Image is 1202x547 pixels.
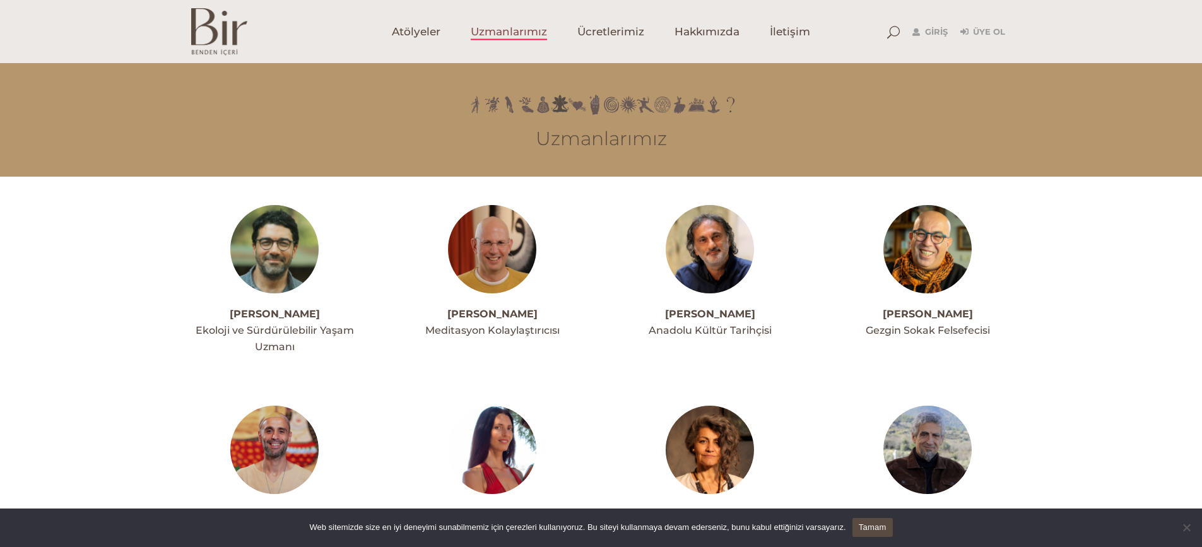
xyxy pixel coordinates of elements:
[666,205,754,293] img: Ali_Canip_Olgunlu_003_copy-300x300.jpg
[1180,521,1193,534] span: Hayır
[448,406,536,494] img: amberprofil1-300x300.jpg
[665,308,755,320] a: [PERSON_NAME]
[770,25,810,39] span: İletişim
[577,25,644,39] span: Ücretlerimiz
[230,205,319,293] img: ahmetacarprofil--300x300.jpg
[447,308,538,320] a: [PERSON_NAME]
[230,308,320,320] a: [PERSON_NAME]
[866,324,990,336] span: Gezgin Sokak Felsefecisi
[649,324,772,336] span: Anadolu Kültür Tarihçisi
[392,25,440,39] span: Atölyeler
[883,406,972,494] img: Koray_Arham_Mincinozlu_002_copy-300x300.jpg
[666,406,754,494] img: arbilprofilfoto-300x300.jpg
[675,25,739,39] span: Hakkımızda
[309,521,846,534] span: Web sitemizde size en iyi deneyimi sunabilmemiz için çerezleri kullanıyoruz. Bu siteyi kullanmaya...
[196,324,354,353] span: Ekoloji ve Sürdürülebilir Yaşam Uzmanı
[883,308,973,320] a: [PERSON_NAME]
[912,25,948,40] a: Giriş
[852,518,893,537] a: Tamam
[230,406,319,494] img: alperakprofil-300x300.jpg
[425,324,560,336] span: Meditasyon Kolaylaştırıcısı
[191,127,1011,150] h3: Uzmanlarımız
[471,25,547,39] span: Uzmanlarımız
[448,205,536,293] img: meditasyon-ahmet-1-300x300.jpg
[960,25,1005,40] a: Üye Ol
[883,205,972,293] img: alinakiprofil--300x300.jpg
